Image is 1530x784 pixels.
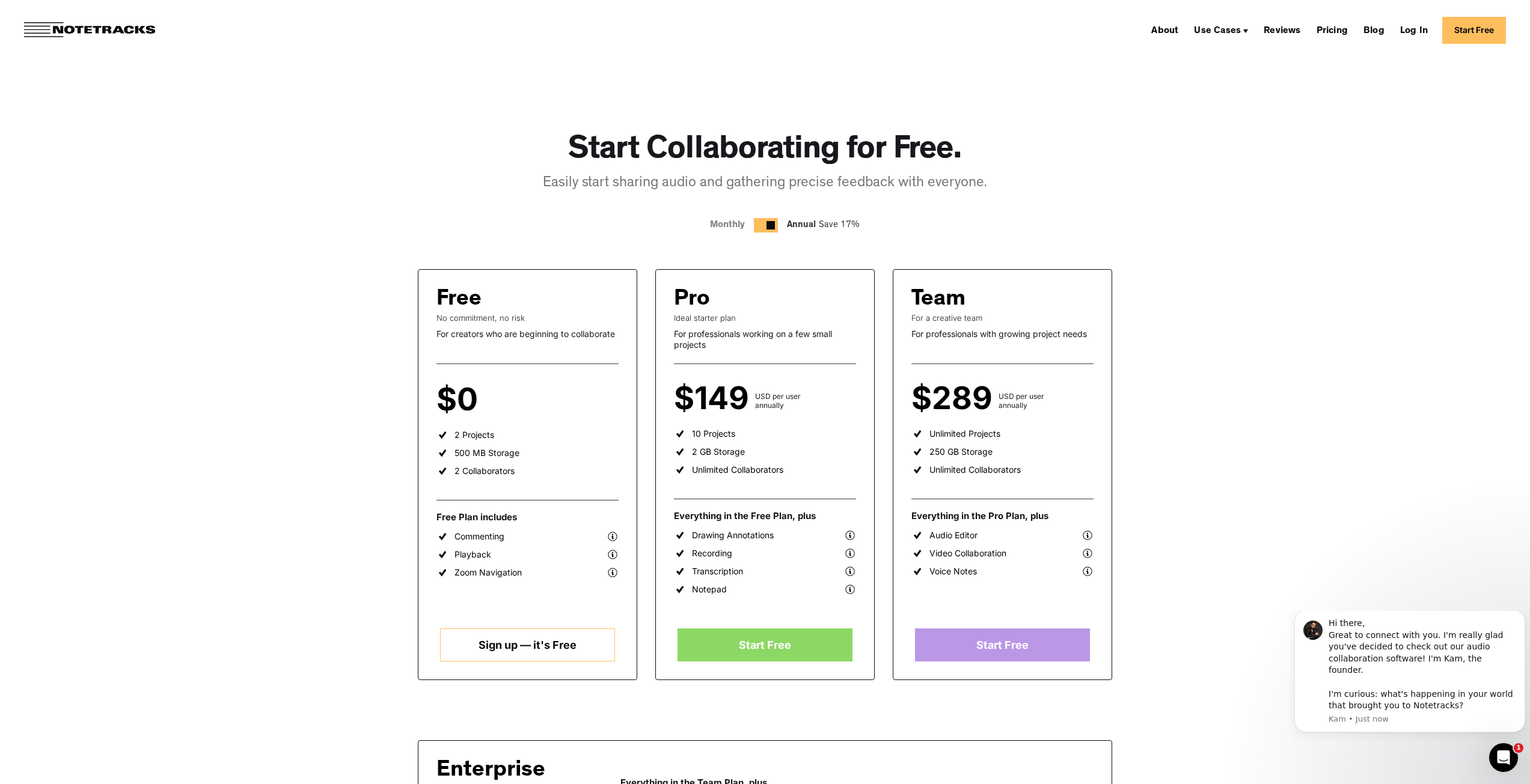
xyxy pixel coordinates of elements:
[674,313,856,323] div: Ideal starter plan
[692,446,745,457] div: 2 GB Storage
[929,566,977,577] div: Voice Notes
[692,428,735,439] div: 10 Projects
[454,549,491,560] div: Playback
[929,428,1000,439] div: Unlimited Projects
[39,103,227,114] p: Message from Kam, sent Just now
[692,530,774,541] div: Drawing Annotations
[787,218,866,233] div: Annual
[911,388,999,410] div: $289
[674,388,755,410] div: $149
[454,531,504,542] div: Commenting
[674,329,856,350] div: For professionals working on a few small projects
[436,313,619,323] div: No commitment, no risk
[692,566,743,577] div: Transcription
[929,446,993,457] div: 250 GB Storage
[436,511,619,523] div: Free Plan includes
[1259,20,1305,40] a: Reviews
[911,313,1094,323] div: For a creative team
[1312,20,1353,40] a: Pricing
[543,174,987,194] div: Easily start sharing audio and gathering precise feedback with everyone.
[436,288,482,313] div: Free
[692,584,727,595] div: Notepad
[436,389,484,411] div: $0
[1395,20,1433,40] a: Log In
[454,430,494,440] div: 2 Projects
[678,628,852,661] a: Start Free
[1189,20,1253,40] div: Use Cases
[911,288,965,313] div: Team
[436,329,619,339] div: For creators who are beginning to collaborate
[1442,17,1506,44] a: Start Free
[454,466,515,476] div: 2 Collaborators
[568,132,962,171] h1: Start Collaborating for Free.
[911,329,1094,339] div: For professionals with growing project needs
[929,530,978,541] div: Audio Editor
[436,759,590,784] div: Enterprise
[39,7,227,101] div: Message content
[454,567,522,578] div: Zoom Navigation
[1359,20,1389,40] a: Blog
[911,510,1094,522] div: Everything in the Pro Plan, plus
[999,392,1044,410] div: USD per user annually
[1290,611,1530,740] iframe: Intercom notifications message
[710,218,745,232] div: Monthly
[929,464,1021,475] div: Unlimited Collaborators
[915,628,1089,661] a: Start Free
[454,448,519,458] div: 500 MB Storage
[674,288,710,313] div: Pro
[1194,26,1241,36] div: Use Cases
[674,510,856,522] div: Everything in the Free Plan, plus
[692,548,732,559] div: Recording
[1514,743,1523,753] span: 1
[692,464,783,475] div: Unlimited Collaborators
[518,393,564,411] div: USD per user annually
[14,10,33,29] img: Profile image for Kam
[755,392,801,410] div: USD per user annually
[39,7,227,101] div: Hi there, Great to connect with you. I'm really glad you've decided to check out our audio collab...
[816,221,860,230] span: Save 17%
[440,628,614,661] a: Sign up — it's Free
[1146,20,1183,40] a: About
[929,548,1006,559] div: Video Collaboration
[1489,743,1518,772] iframe: Intercom live chat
